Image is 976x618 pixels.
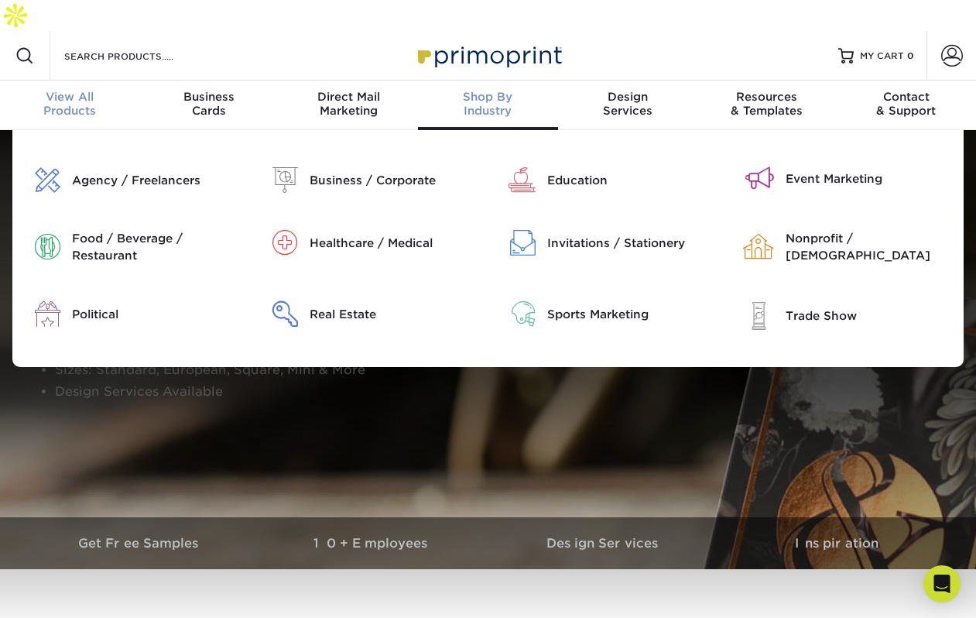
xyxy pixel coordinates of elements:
[697,90,837,118] div: & Templates
[139,81,279,130] a: BusinessCards
[72,172,238,189] div: Agency / Freelancers
[63,46,214,65] input: SEARCH PRODUCTS.....
[310,172,476,189] div: Business / Corporate
[262,167,476,193] a: Business / Corporate
[697,90,837,104] span: Resources
[786,230,952,264] div: Nonprofit / [DEMOGRAPHIC_DATA]
[738,230,952,264] a: Nonprofit / [DEMOGRAPHIC_DATA]
[310,306,476,323] div: Real Estate
[279,81,418,130] a: Direct MailMarketing
[837,81,976,130] a: Contact& Support
[139,90,279,104] span: Business
[547,306,714,323] div: Sports Marketing
[310,235,476,252] div: Healthcare / Medical
[547,235,714,252] div: Invitations / Stationery
[738,301,952,330] a: Trade Show
[24,230,238,264] a: Food / Beverage / Restaurant
[837,90,976,104] span: Contact
[418,90,557,118] div: Industry
[838,31,914,81] a: MY CART 0
[139,90,279,118] div: Cards
[786,307,952,324] div: Trade Show
[262,230,476,256] a: Healthcare / Medical
[558,90,697,118] div: Services
[860,50,904,63] span: MY CART
[697,81,837,130] a: Resources& Templates
[923,565,961,603] div: Open Intercom Messenger
[418,90,557,104] span: Shop By
[786,170,952,187] div: Event Marketing
[500,167,714,193] a: Education
[837,90,976,118] div: & Support
[558,90,697,104] span: Design
[262,301,476,327] a: Real Estate
[500,230,714,256] a: Invitations / Stationery
[418,81,557,130] a: Shop ByIndustry
[279,90,418,118] div: Marketing
[411,39,566,72] img: Primoprint
[547,172,714,189] div: Education
[500,301,714,327] a: Sports Marketing
[24,301,238,327] a: Political
[24,167,238,193] a: Agency / Freelancers
[907,50,914,61] span: 0
[738,167,952,190] a: Event Marketing
[72,230,238,264] div: Food / Beverage / Restaurant
[279,90,418,104] span: Direct Mail
[558,81,697,130] a: DesignServices
[72,306,238,323] div: Political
